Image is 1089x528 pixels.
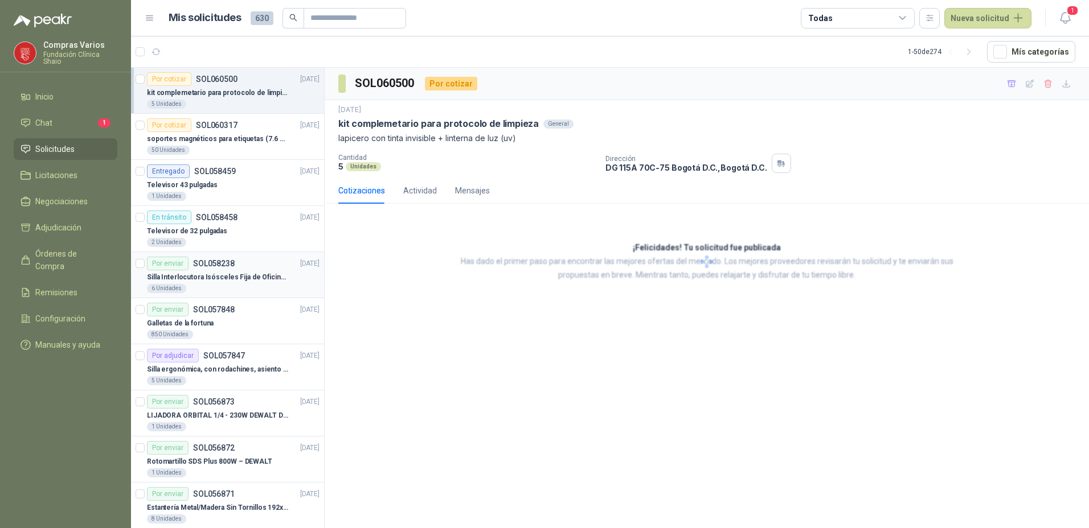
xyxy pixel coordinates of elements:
span: Órdenes de Compra [35,247,107,273]
a: Licitaciones [14,164,117,186]
div: 1 - 50 de 274 [908,43,978,61]
a: Manuales y ayuda [14,334,117,356]
p: [DATE] [300,397,320,407]
p: SOL058459 [194,167,236,175]
p: Rotomartillo SDS Plus 800W – DEWALT [147,456,272,467]
a: Solicitudes [14,138,117,160]
div: Por enviar [147,441,189,455]
span: 630 [251,11,273,25]
a: Órdenes de Compra [14,243,117,277]
p: LIJADORA ORBITAL 1/4 - 230W DEWALT DWE6411-B3 [147,410,289,421]
div: 2 Unidades [147,238,186,247]
p: Compras Varios [43,41,117,49]
p: SOL057848 [193,306,235,313]
a: Inicio [14,86,117,108]
p: SOL056873 [193,398,235,406]
p: Televisor 43 pulgadas [147,180,217,191]
div: Unidades [346,162,381,171]
div: Cotizaciones [338,184,385,197]
p: SOL060317 [196,121,238,129]
span: Chat [35,117,52,129]
p: SOL058458 [196,213,238,221]
a: Por enviarSOL056872[DATE] Rotomartillo SDS Plus 800W – DEWALT1 Unidades [131,436,324,482]
p: [DATE] [300,258,320,269]
a: Por enviarSOL058238[DATE] Silla Interlocutora Isósceles Fija de Oficina Tela Negra Just Home Coll... [131,252,324,298]
div: Por enviar [147,395,189,409]
a: Negociaciones [14,191,117,212]
span: Remisiones [35,286,77,299]
div: 5 Unidades [147,376,186,385]
p: SOL057847 [203,352,245,360]
p: Silla Interlocutora Isósceles Fija de Oficina Tela Negra Just Home Collection [147,272,289,283]
p: kit complemetario para protocolo de limpieza [338,118,539,130]
span: Configuración [35,312,85,325]
div: 8 Unidades [147,514,186,523]
div: 1 Unidades [147,192,186,201]
p: 5 [338,162,343,171]
div: Por enviar [147,487,189,501]
p: SOL056871 [193,490,235,498]
img: Logo peakr [14,14,72,27]
img: Company Logo [14,42,36,64]
div: En tránsito [147,211,191,224]
div: Actividad [403,184,437,197]
a: EntregadoSOL058459[DATE] Televisor 43 pulgadas1 Unidades [131,160,324,206]
p: SOL060500 [196,75,238,83]
div: Por cotizar [147,72,191,86]
p: DG 115A 70C-75 Bogotá D.C. , Bogotá D.C. [605,163,767,172]
p: soportes magnéticos para etiquetas (7.6 cm x 12.6 cm) [147,134,289,145]
div: Por enviar [147,303,189,316]
p: [DATE] [300,74,320,85]
span: Inicio [35,90,54,103]
a: Por enviarSOL057848[DATE] Galletas de la fortuna850 Unidades [131,298,324,344]
div: 850 Unidades [147,330,193,339]
span: 1 [1066,5,1079,16]
h3: SOL060500 [355,75,416,92]
p: Televisor de 32 pulgadas [147,226,227,237]
span: Licitaciones [35,169,77,181]
div: 50 Unidades [147,146,190,155]
div: General [543,119,574,129]
span: search [289,14,297,22]
p: Cantidad [338,154,596,162]
p: kit complemetario para protocolo de limpieza [147,88,289,98]
div: Por cotizar [147,118,191,132]
a: Por enviarSOL056873[DATE] LIJADORA ORBITAL 1/4 - 230W DEWALT DWE6411-B31 Unidades [131,390,324,436]
span: Manuales y ayuda [35,339,100,351]
span: Solicitudes [35,143,75,155]
div: Entregado [147,164,190,178]
p: SOL056872 [193,444,235,452]
div: Mensajes [455,184,490,197]
p: SOL058238 [193,259,235,267]
a: Por cotizarSOL060500[DATE] kit complemetario para protocolo de limpieza5 Unidades [131,68,324,114]
span: Negociaciones [35,195,88,208]
button: Nueva solicitud [944,8,1031,28]
div: 5 Unidades [147,100,186,109]
p: [DATE] [300,489,320,500]
span: 1 [98,118,110,127]
p: Estantería Metal/Madera Sin Tornillos 192x100x50 cm 5 Niveles Gris [147,502,289,513]
span: Adjudicación [35,221,81,234]
div: 1 Unidades [147,422,186,431]
div: Por adjudicar [147,349,199,362]
a: Chat1 [14,112,117,134]
p: [DATE] [300,166,320,177]
p: Fundación Clínica Shaio [43,51,117,65]
button: 1 [1055,8,1075,28]
div: 6 Unidades [147,284,186,293]
a: Por cotizarSOL060317[DATE] soportes magnéticos para etiquetas (7.6 cm x 12.6 cm)50 Unidades [131,114,324,160]
a: Remisiones [14,282,117,303]
p: lapicero con tinta invisible + linterna de luz (uv) [338,132,1075,145]
h1: Mis solicitudes [169,10,241,26]
a: Adjudicación [14,217,117,238]
div: Por enviar [147,257,189,270]
a: Por adjudicarSOL057847[DATE] Silla ergonómica, con rodachines, asiento ajustable en altura, espal... [131,344,324,390]
p: [DATE] [300,350,320,361]
div: 1 Unidades [147,468,186,477]
p: [DATE] [300,212,320,223]
p: [DATE] [300,443,320,453]
p: Silla ergonómica, con rodachines, asiento ajustable en altura, espaldar alto, [147,364,289,375]
a: En tránsitoSOL058458[DATE] Televisor de 32 pulgadas2 Unidades [131,206,324,252]
button: Mís categorías [987,41,1075,63]
div: Todas [808,12,832,24]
